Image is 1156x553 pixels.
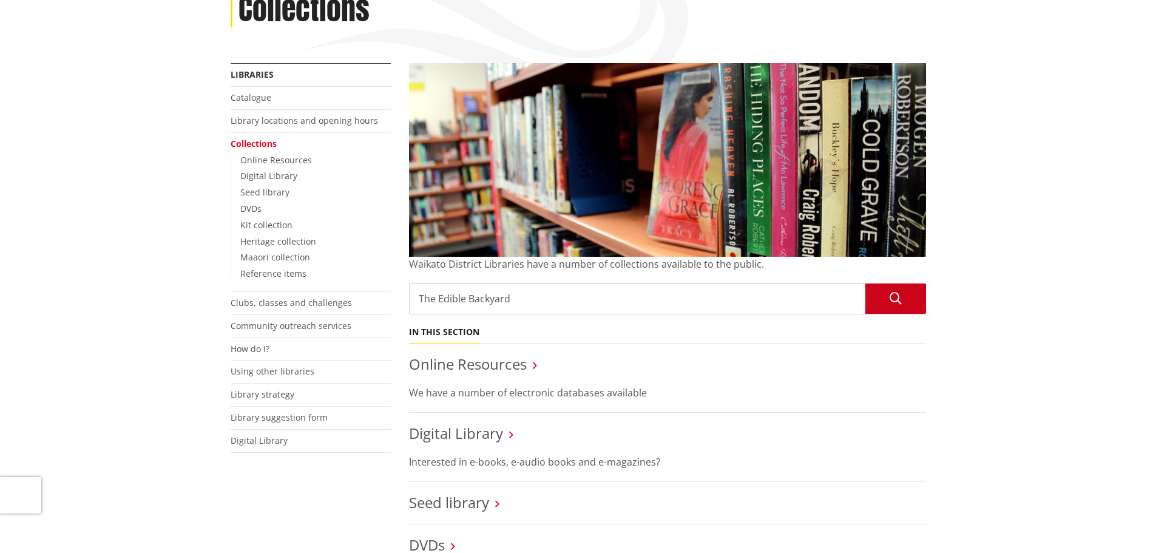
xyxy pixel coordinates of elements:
[231,320,351,331] a: Community outreach services
[231,365,314,377] a: Using other libraries
[240,186,289,198] a: Seed library
[240,268,306,279] a: Reference items
[409,257,926,271] p: Waikato District Libraries have a number of collections available to the public.
[409,327,479,338] h5: In this section
[231,92,271,103] a: Catalogue
[240,170,297,182] a: Digital Library
[231,435,288,446] a: Digital Library
[409,492,489,512] a: Seed library
[231,388,294,400] a: Library strategy
[231,138,277,149] a: Collections
[231,297,352,308] a: Clubs, classes and challenges
[409,63,926,257] img: Collections
[240,236,316,247] a: Heritage collection
[409,283,926,314] input: Search the library catalogue
[240,251,310,263] a: Maaori collection
[409,455,926,469] p: Interested in e-books, e-audio books and e-magazines?
[409,354,527,374] a: Online Resources
[231,115,378,126] a: Library locations and opening hours
[231,343,269,355] a: How do I?
[231,412,328,423] a: Library suggestion form
[1100,502,1144,546] iframe: Messenger Launcher
[409,423,503,443] a: Digital Library
[231,69,274,80] a: Libraries
[409,385,926,400] p: We have a number of electronic databases available
[240,154,312,166] a: Online Resources
[240,219,292,231] a: Kit collection
[240,203,262,214] a: DVDs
